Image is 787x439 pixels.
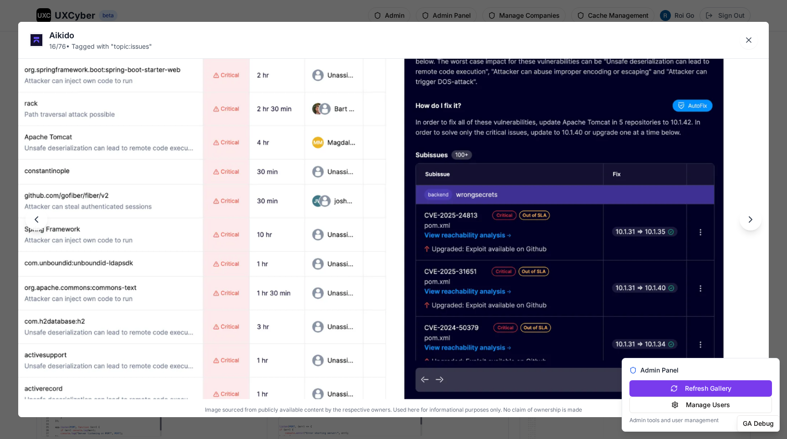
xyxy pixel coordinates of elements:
div: 16 / 76 • Tagged with " topic:issues " [49,42,152,51]
span: Admin Panel [640,366,679,375]
img: Aikido logo [30,33,43,47]
button: Next image [740,209,761,230]
p: Image sourced from publicly available content by the respective owners. Used here for information... [22,406,765,413]
button: Close lightbox [740,31,758,49]
button: Refresh Gallery [629,380,772,397]
button: Previous image [26,209,47,230]
p: Admin tools and user management [629,417,772,424]
div: Aikido [49,29,152,42]
button: GA Debug [737,415,780,432]
a: Manage Users [629,401,772,410]
button: Manage Users [629,397,772,413]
